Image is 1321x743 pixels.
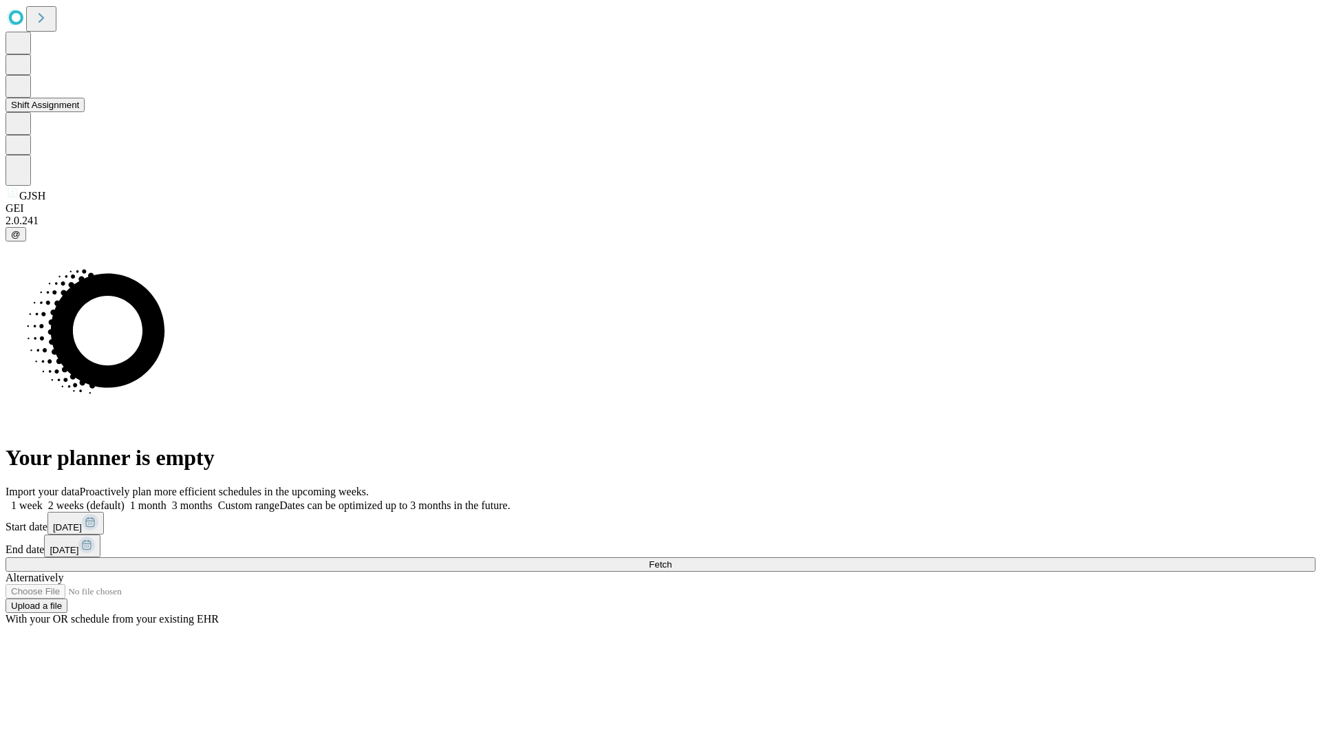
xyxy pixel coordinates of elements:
[19,190,45,202] span: GJSH
[6,227,26,241] button: @
[11,229,21,239] span: @
[6,535,1315,557] div: End date
[6,202,1315,215] div: GEI
[172,499,213,511] span: 3 months
[47,512,104,535] button: [DATE]
[6,215,1315,227] div: 2.0.241
[6,98,85,112] button: Shift Assignment
[279,499,510,511] span: Dates can be optimized up to 3 months in the future.
[44,535,100,557] button: [DATE]
[649,559,672,570] span: Fetch
[6,557,1315,572] button: Fetch
[6,486,80,497] span: Import your data
[80,486,369,497] span: Proactively plan more efficient schedules in the upcoming weeks.
[53,522,82,532] span: [DATE]
[50,545,78,555] span: [DATE]
[6,512,1315,535] div: Start date
[6,599,67,613] button: Upload a file
[218,499,279,511] span: Custom range
[6,572,63,583] span: Alternatively
[6,445,1315,471] h1: Your planner is empty
[130,499,167,511] span: 1 month
[11,499,43,511] span: 1 week
[6,613,219,625] span: With your OR schedule from your existing EHR
[48,499,125,511] span: 2 weeks (default)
